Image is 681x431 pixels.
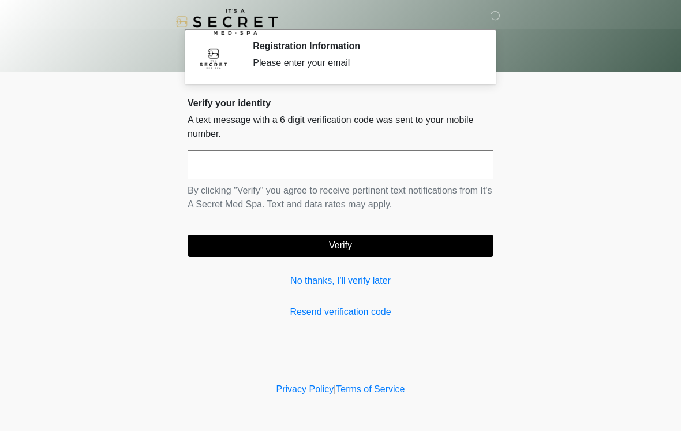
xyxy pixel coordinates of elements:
p: A text message with a 6 digit verification code was sent to your mobile number. [188,113,493,141]
a: | [334,384,336,394]
div: Please enter your email [253,56,476,70]
a: Terms of Service [336,384,405,394]
a: Privacy Policy [276,384,334,394]
p: By clicking "Verify" you agree to receive pertinent text notifications from It's A Secret Med Spa... [188,184,493,211]
h2: Registration Information [253,40,476,51]
img: It's A Secret Med Spa Logo [176,9,278,35]
button: Verify [188,235,493,257]
a: Resend verification code [188,305,493,319]
a: No thanks, I'll verify later [188,274,493,288]
img: Agent Avatar [196,40,231,75]
h2: Verify your identity [188,98,493,109]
